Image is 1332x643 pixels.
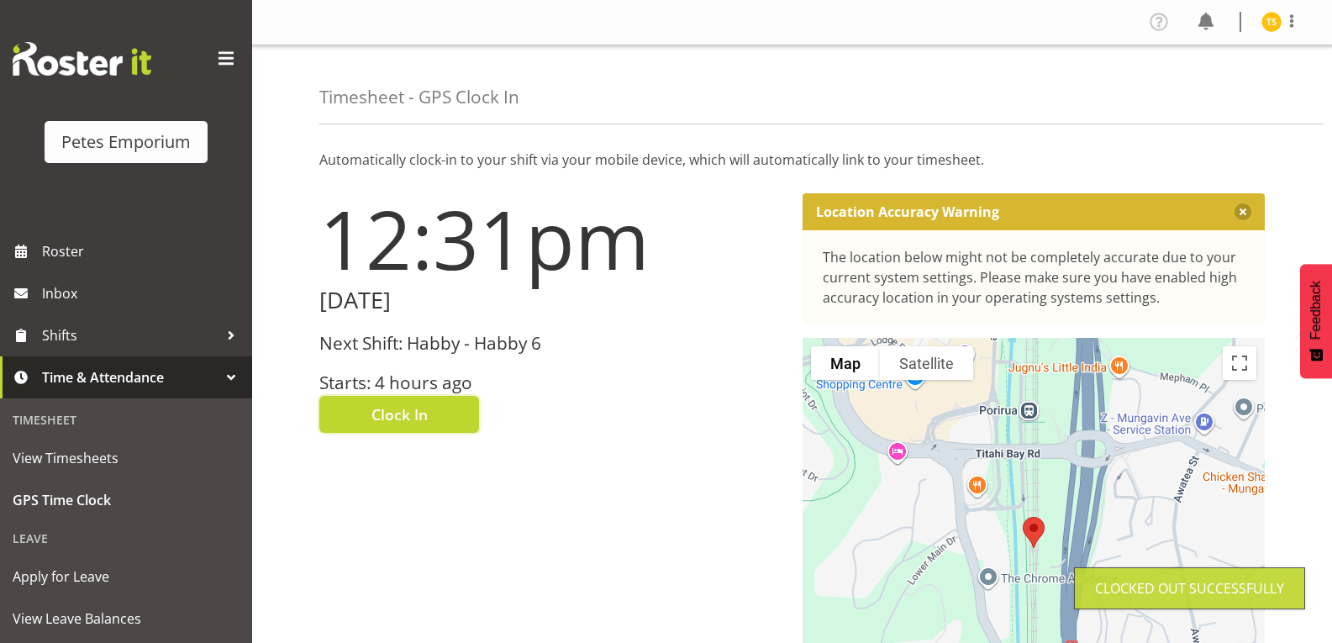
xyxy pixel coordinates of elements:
[319,373,782,393] h3: Starts: 4 hours ago
[816,203,999,220] p: Location Accuracy Warning
[42,239,244,264] span: Roster
[1235,203,1251,220] button: Close message
[1095,578,1284,598] div: Clocked out Successfully
[13,488,240,513] span: GPS Time Clock
[823,247,1245,308] div: The location below might not be completely accurate due to your current system settings. Please m...
[13,564,240,589] span: Apply for Leave
[4,479,248,521] a: GPS Time Clock
[371,403,428,425] span: Clock In
[1300,264,1332,378] button: Feedback - Show survey
[61,129,191,155] div: Petes Emporium
[319,87,519,107] h4: Timesheet - GPS Clock In
[880,346,973,380] button: Show satellite imagery
[319,150,1265,170] p: Automatically clock-in to your shift via your mobile device, which will automatically link to you...
[319,396,479,433] button: Clock In
[42,365,218,390] span: Time & Attendance
[319,334,782,353] h3: Next Shift: Habby - Habby 6
[1261,12,1282,32] img: tamara-straker11292.jpg
[4,437,248,479] a: View Timesheets
[13,606,240,631] span: View Leave Balances
[4,403,248,437] div: Timesheet
[42,281,244,306] span: Inbox
[13,445,240,471] span: View Timesheets
[13,42,151,76] img: Rosterit website logo
[4,521,248,556] div: Leave
[4,556,248,598] a: Apply for Leave
[4,598,248,640] a: View Leave Balances
[42,323,218,348] span: Shifts
[319,287,782,314] h2: [DATE]
[319,193,782,284] h1: 12:31pm
[1223,346,1256,380] button: Toggle fullscreen view
[811,346,880,380] button: Show street map
[1308,281,1324,340] span: Feedback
